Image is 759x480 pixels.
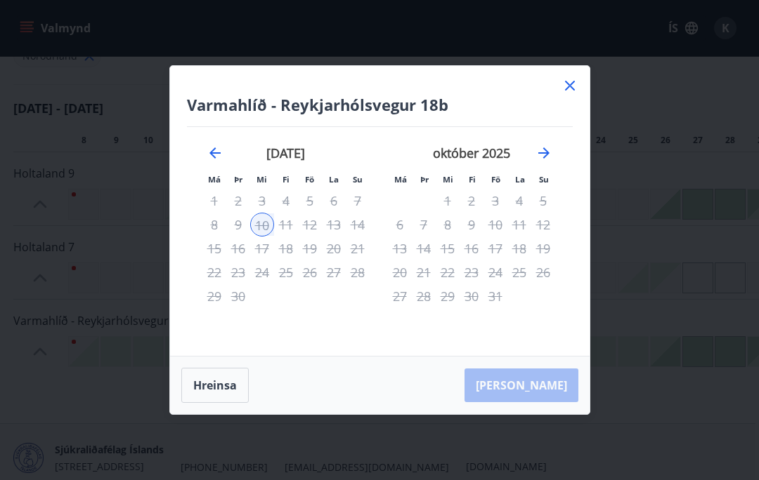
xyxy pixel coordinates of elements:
[202,236,226,260] td: Not available. mánudagur, 15. september 2025
[298,260,322,284] td: Not available. föstudagur, 26. september 2025
[257,174,267,185] small: Mi
[436,213,460,236] td: Not available. miðvikudagur, 8. október 2025
[443,174,453,185] small: Mi
[460,213,484,236] td: Not available. fimmtudagur, 9. október 2025
[274,213,298,236] td: Not available. fimmtudagur, 11. september 2025
[274,189,298,213] td: Not available. fimmtudagur, 4. september 2025
[484,284,507,308] td: Not available. föstudagur, 31. október 2025
[388,260,412,284] td: Not available. mánudagur, 20. október 2025
[181,368,249,403] button: Hreinsa
[202,284,226,308] td: Not available. mánudagur, 29. september 2025
[305,174,314,185] small: Fö
[436,284,460,308] td: Not available. miðvikudagur, 29. október 2025
[226,284,250,308] td: Not available. þriðjudagur, 30. september 2025
[202,260,226,284] td: Not available. mánudagur, 22. september 2025
[202,213,226,236] td: Not available. mánudagur, 8. september 2025
[539,174,549,185] small: Su
[507,236,531,260] td: Not available. laugardagur, 18. október 2025
[298,189,322,213] td: Not available. föstudagur, 5. september 2025
[433,145,510,161] strong: október 2025
[531,213,555,236] td: Not available. sunnudagur, 12. október 2025
[460,236,484,260] td: Not available. fimmtudagur, 16. október 2025
[322,213,346,236] td: Not available. laugardagur, 13. september 2025
[531,260,555,284] td: Not available. sunnudagur, 26. október 2025
[491,174,500,185] small: Fö
[322,236,346,260] td: Not available. laugardagur, 20. september 2025
[469,174,476,185] small: Fi
[507,260,531,284] td: Not available. laugardagur, 25. október 2025
[266,145,305,161] strong: [DATE]
[436,236,460,260] td: Not available. miðvikudagur, 15. október 2025
[207,145,223,161] div: Move backward to switch to the previous month.
[226,260,250,284] td: Not available. þriðjudagur, 23. september 2025
[226,189,250,213] td: Not available. þriðjudagur, 2. september 2025
[234,174,242,185] small: Þr
[346,236,370,260] td: Not available. sunnudagur, 21. september 2025
[460,236,484,260] div: Aðeins útritun í boði
[388,236,412,260] td: Not available. mánudagur, 13. október 2025
[388,284,412,308] td: Not available. mánudagur, 27. október 2025
[274,236,298,260] td: Not available. fimmtudagur, 18. september 2025
[412,236,436,260] td: Not available. þriðjudagur, 14. október 2025
[187,94,573,115] h4: Varmahlíð - Reykjarhólsvegur 18b
[250,260,274,284] td: Not available. miðvikudagur, 24. september 2025
[353,174,363,185] small: Su
[208,174,221,185] small: Má
[250,236,274,260] td: Not available. miðvikudagur, 17. september 2025
[298,236,322,260] td: Not available. föstudagur, 19. september 2025
[460,189,484,213] td: Not available. fimmtudagur, 2. október 2025
[329,174,339,185] small: La
[226,236,250,260] td: Not available. þriðjudagur, 16. september 2025
[346,213,370,236] td: Not available. sunnudagur, 14. september 2025
[322,189,346,213] td: Not available. laugardagur, 6. september 2025
[531,189,555,213] td: Not available. sunnudagur, 5. október 2025
[484,236,507,260] td: Not available. föstudagur, 17. október 2025
[536,145,552,161] div: Move forward to switch to the next month.
[484,260,507,284] div: Aðeins útritun í boði
[250,189,274,213] td: Not available. miðvikudagur, 3. september 2025
[436,260,460,284] td: Not available. miðvikudagur, 22. október 2025
[346,189,370,213] td: Not available. sunnudagur, 7. september 2025
[298,213,322,236] div: Aðeins útritun í boði
[187,127,573,339] div: Calendar
[274,260,298,284] td: Not available. fimmtudagur, 25. september 2025
[388,213,412,236] td: Not available. mánudagur, 6. október 2025
[250,213,274,236] td: Selected as start date. miðvikudagur, 10. september 2025
[460,260,484,284] td: Not available. fimmtudagur, 23. október 2025
[460,284,484,308] td: Not available. fimmtudagur, 30. október 2025
[507,189,531,213] td: Not available. laugardagur, 4. október 2025
[515,174,525,185] small: La
[202,189,226,213] td: Not available. mánudagur, 1. september 2025
[531,236,555,260] td: Not available. sunnudagur, 19. október 2025
[283,174,290,185] small: Fi
[226,213,250,236] td: Not available. þriðjudagur, 9. september 2025
[484,213,507,236] td: Not available. föstudagur, 10. október 2025
[507,213,531,236] td: Not available. laugardagur, 11. október 2025
[298,236,322,260] div: Aðeins útritun í boði
[394,174,407,185] small: Má
[298,213,322,236] td: Not available. föstudagur, 12. september 2025
[484,260,507,284] td: Not available. föstudagur, 24. október 2025
[412,260,436,284] td: Not available. þriðjudagur, 21. október 2025
[322,260,346,284] td: Not available. laugardagur, 27. september 2025
[436,189,460,213] td: Not available. miðvikudagur, 1. október 2025
[346,260,370,284] td: Not available. sunnudagur, 28. september 2025
[484,189,507,213] div: Aðeins útritun í boði
[420,174,429,185] small: Þr
[412,213,436,236] td: Not available. þriðjudagur, 7. október 2025
[412,284,436,308] td: Not available. þriðjudagur, 28. október 2025
[484,189,507,213] td: Not available. föstudagur, 3. október 2025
